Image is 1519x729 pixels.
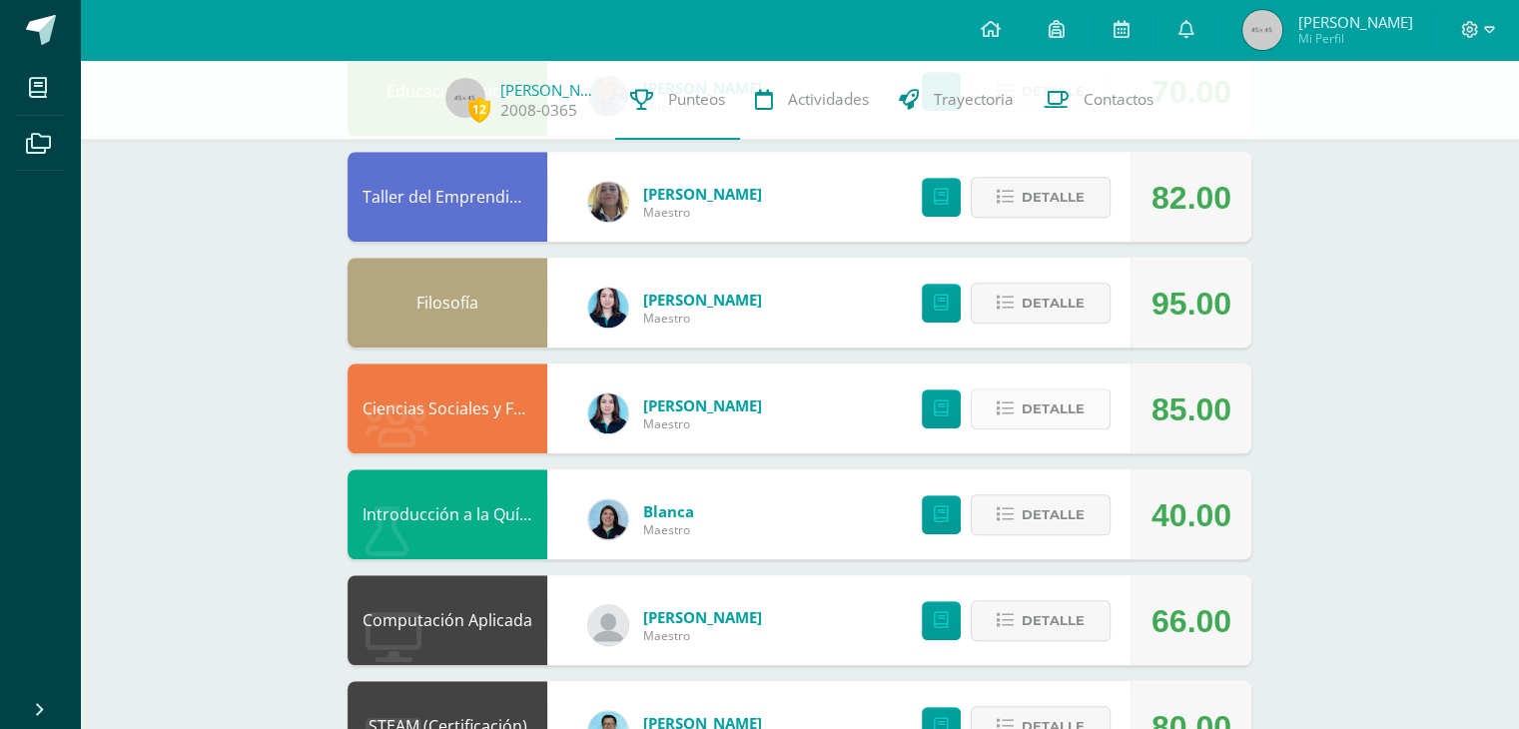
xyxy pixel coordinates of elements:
[1022,496,1085,533] span: Detalle
[348,575,547,665] div: Computación Aplicada
[588,288,628,328] img: cccdcb54ef791fe124cc064e0dd18e00.png
[971,283,1111,324] button: Detalle
[643,415,762,432] span: Maestro
[348,364,547,453] div: Ciencias Sociales y Formación Ciudadana
[468,97,490,122] span: 12
[588,182,628,222] img: c96224e79309de7917ae934cbb5c0b01.png
[1022,602,1085,639] span: Detalle
[643,521,694,538] span: Maestro
[588,605,628,645] img: f1877f136c7c99965f6f4832741acf84.png
[588,393,628,433] img: cccdcb54ef791fe124cc064e0dd18e00.png
[643,627,762,644] span: Maestro
[788,89,869,110] span: Actividades
[1084,89,1153,110] span: Contactos
[971,388,1111,429] button: Detalle
[445,78,485,118] img: 45x45
[1151,576,1231,666] div: 66.00
[1151,364,1231,454] div: 85.00
[643,310,762,327] span: Maestro
[1151,470,1231,560] div: 40.00
[500,80,600,100] a: [PERSON_NAME]
[643,607,762,627] a: [PERSON_NAME]
[971,494,1111,535] button: Detalle
[934,89,1014,110] span: Trayectoria
[1297,30,1412,47] span: Mi Perfil
[348,152,547,242] div: Taller del Emprendimiento
[348,258,547,348] div: Filosofía
[643,501,694,521] a: Blanca
[1151,153,1231,243] div: 82.00
[348,469,547,559] div: Introducción a la Química
[1022,179,1085,216] span: Detalle
[643,184,762,204] a: [PERSON_NAME]
[1022,285,1085,322] span: Detalle
[643,395,762,415] a: [PERSON_NAME]
[1029,60,1168,140] a: Contactos
[668,89,725,110] span: Punteos
[615,60,740,140] a: Punteos
[1022,390,1085,427] span: Detalle
[500,100,577,121] a: 2008-0365
[1242,10,1282,50] img: 45x45
[740,60,884,140] a: Actividades
[971,600,1111,641] button: Detalle
[1297,12,1412,32] span: [PERSON_NAME]
[643,204,762,221] span: Maestro
[971,177,1111,218] button: Detalle
[643,290,762,310] a: [PERSON_NAME]
[588,499,628,539] img: 6df1b4a1ab8e0111982930b53d21c0fa.png
[884,60,1029,140] a: Trayectoria
[1151,259,1231,349] div: 95.00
